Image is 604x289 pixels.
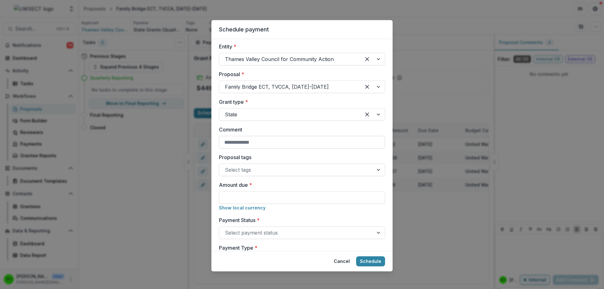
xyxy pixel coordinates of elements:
label: Proposal tags [219,153,381,161]
button: Show local currency [219,205,266,210]
label: Proposal [219,70,381,78]
div: Clear selected options [362,109,372,119]
div: Clear selected options [362,54,372,64]
label: Payment Status [219,216,381,224]
button: Schedule [356,256,385,266]
div: Clear selected options [362,82,372,92]
label: Entity [219,43,381,50]
label: Grant type [219,98,381,106]
header: Schedule payment [211,20,393,39]
label: Comment [219,126,381,133]
label: Payment Type [219,244,381,252]
button: Cancel [330,256,354,266]
label: Amount due [219,181,381,189]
